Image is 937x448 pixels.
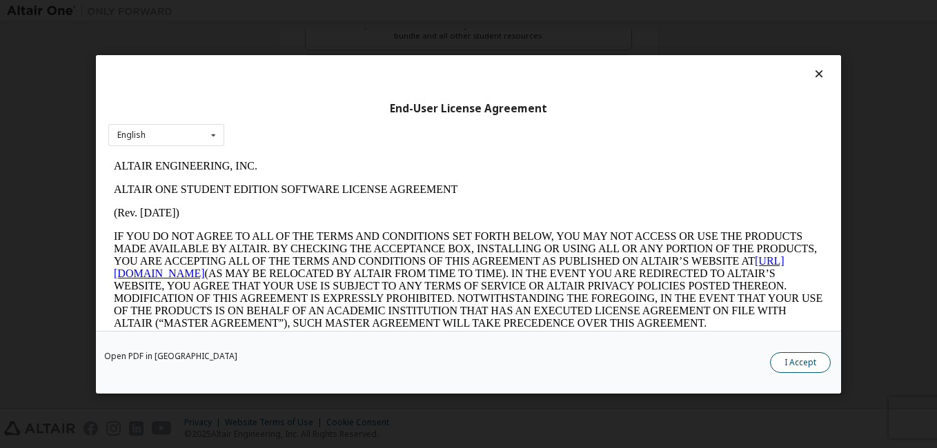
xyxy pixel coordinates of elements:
p: ALTAIR ONE STUDENT EDITION SOFTWARE LICENSE AGREEMENT [6,29,715,41]
p: This Altair One Student Edition Software License Agreement (“Agreement”) is between Altair Engine... [6,186,715,236]
p: IF YOU DO NOT AGREE TO ALL OF THE TERMS AND CONDITIONS SET FORTH BELOW, YOU MAY NOT ACCESS OR USE... [6,76,715,175]
div: English [117,131,146,139]
p: ALTAIR ENGINEERING, INC. [6,6,715,18]
a: Open PDF in [GEOGRAPHIC_DATA] [104,352,237,360]
a: [URL][DOMAIN_NAME] [6,101,676,125]
p: (Rev. [DATE]) [6,52,715,65]
div: End-User License Agreement [108,101,829,115]
button: I Accept [770,352,831,373]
